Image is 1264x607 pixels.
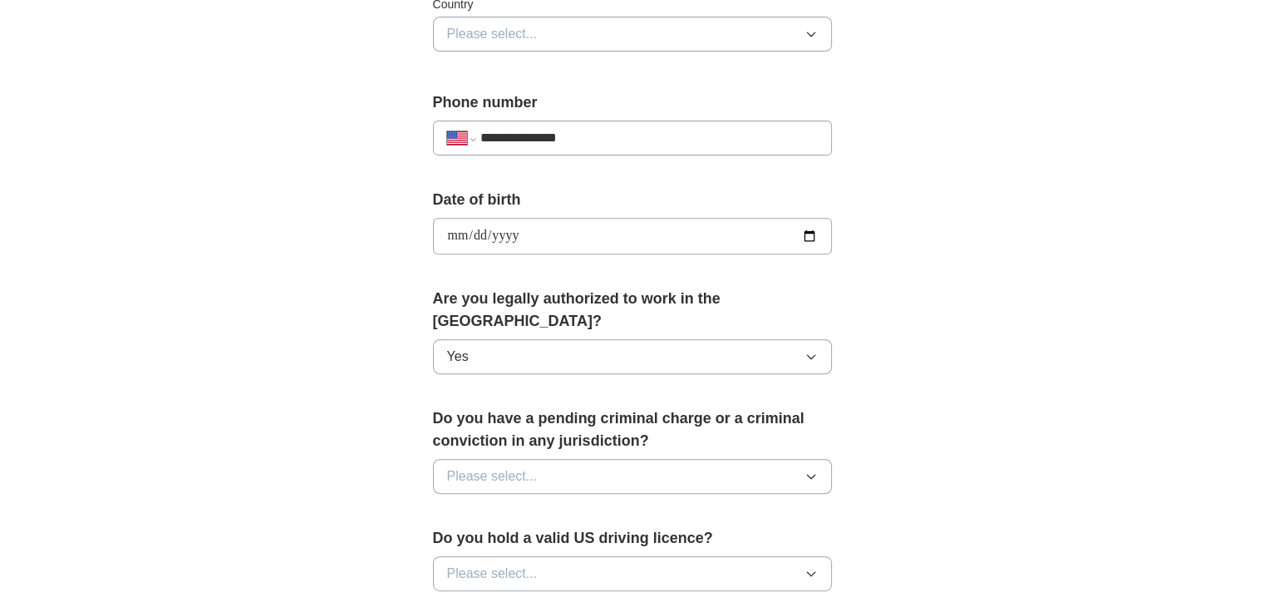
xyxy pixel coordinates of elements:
label: Are you legally authorized to work in the [GEOGRAPHIC_DATA]? [433,288,832,333]
label: Do you hold a valid US driving licence? [433,527,832,550]
span: Please select... [447,24,538,44]
button: Yes [433,339,832,374]
span: Please select... [447,466,538,486]
label: Date of birth [433,189,832,211]
label: Do you have a pending criminal charge or a criminal conviction in any jurisdiction? [433,407,832,452]
label: Phone number [433,91,832,114]
button: Please select... [433,556,832,591]
span: Yes [447,347,469,367]
button: Please select... [433,459,832,494]
span: Please select... [447,564,538,584]
button: Please select... [433,17,832,52]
